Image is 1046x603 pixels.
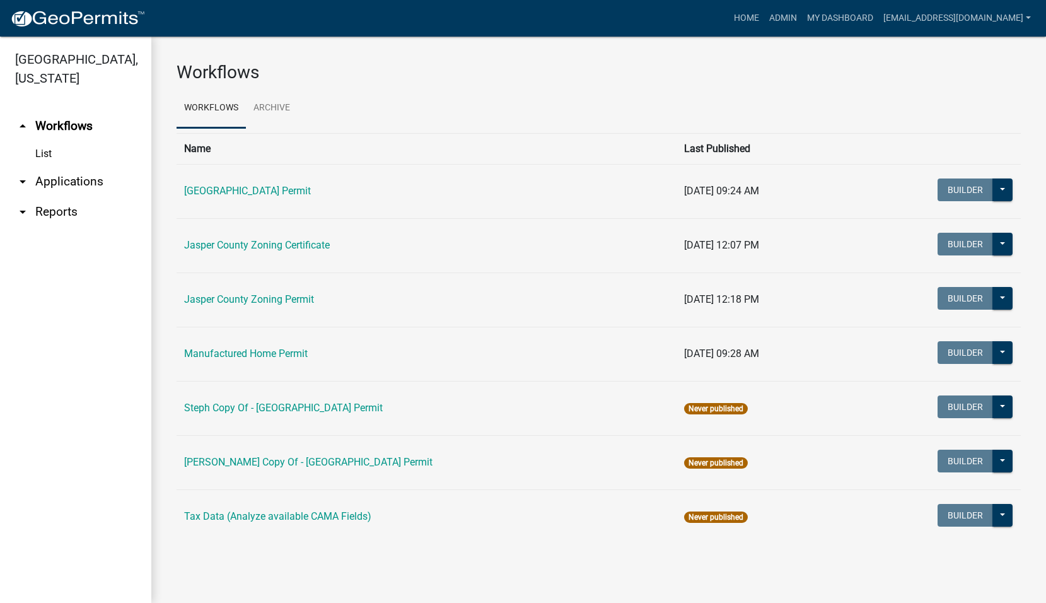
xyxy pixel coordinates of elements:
[684,348,759,360] span: [DATE] 09:28 AM
[177,133,677,164] th: Name
[938,395,993,418] button: Builder
[184,293,314,305] a: Jasper County Zoning Permit
[684,239,759,251] span: [DATE] 12:07 PM
[177,62,1021,83] h3: Workflows
[184,510,371,522] a: Tax Data (Analyze available CAMA Fields)
[677,133,847,164] th: Last Published
[878,6,1036,30] a: [EMAIL_ADDRESS][DOMAIN_NAME]
[684,185,759,197] span: [DATE] 09:24 AM
[15,119,30,134] i: arrow_drop_up
[684,457,748,469] span: Never published
[184,239,330,251] a: Jasper County Zoning Certificate
[684,512,748,523] span: Never published
[184,348,308,360] a: Manufactured Home Permit
[938,179,993,201] button: Builder
[184,402,383,414] a: Steph Copy Of - [GEOGRAPHIC_DATA] Permit
[802,6,878,30] a: My Dashboard
[764,6,802,30] a: Admin
[684,293,759,305] span: [DATE] 12:18 PM
[177,88,246,129] a: Workflows
[184,456,433,468] a: [PERSON_NAME] Copy Of - [GEOGRAPHIC_DATA] Permit
[246,88,298,129] a: Archive
[15,174,30,189] i: arrow_drop_down
[684,403,748,414] span: Never published
[938,504,993,527] button: Builder
[938,233,993,255] button: Builder
[938,341,993,364] button: Builder
[938,450,993,472] button: Builder
[184,185,311,197] a: [GEOGRAPHIC_DATA] Permit
[729,6,764,30] a: Home
[15,204,30,220] i: arrow_drop_down
[938,287,993,310] button: Builder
